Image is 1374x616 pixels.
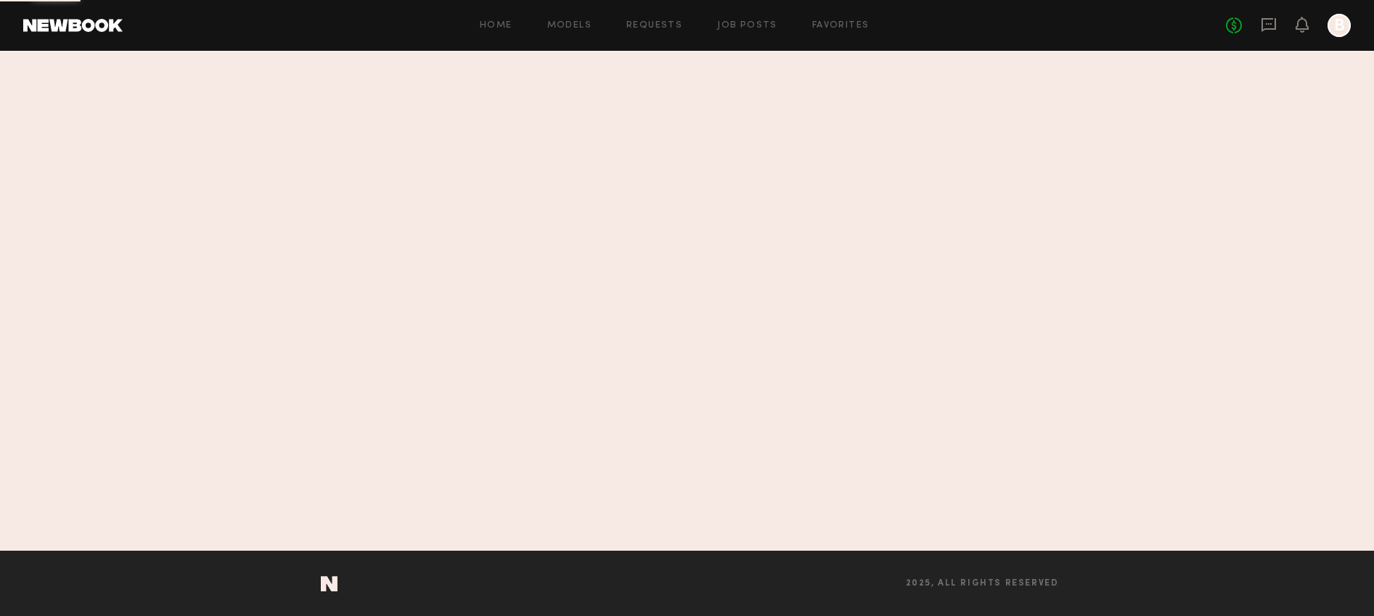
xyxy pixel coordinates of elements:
[906,579,1059,588] span: 2025, all rights reserved
[480,21,512,30] a: Home
[812,21,870,30] a: Favorites
[547,21,592,30] a: Models
[626,21,682,30] a: Requests
[1328,14,1351,37] a: B
[717,21,777,30] a: Job Posts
